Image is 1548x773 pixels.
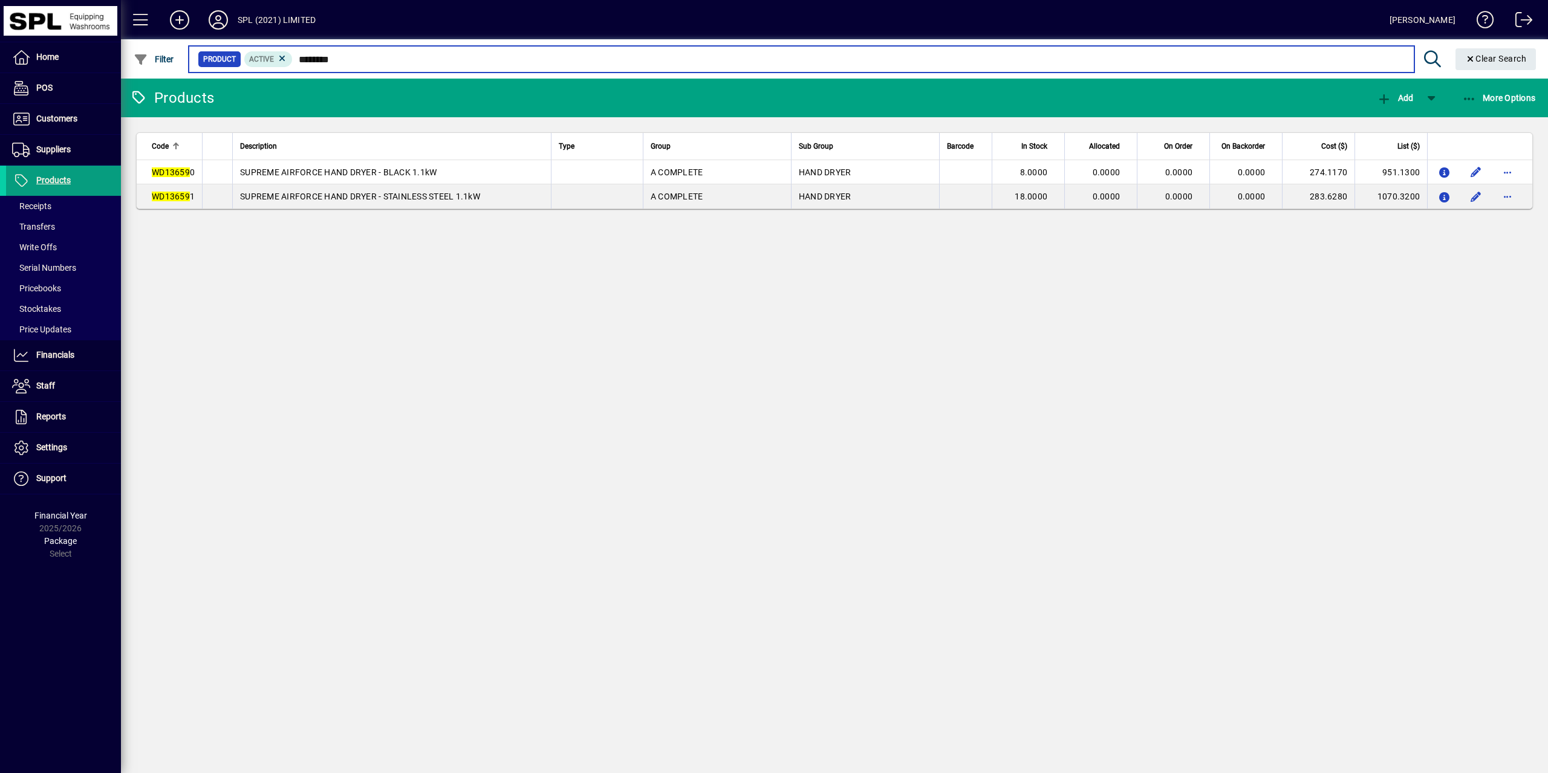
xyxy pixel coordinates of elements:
[6,216,121,237] a: Transfers
[152,167,195,177] span: 0
[1466,187,1486,206] button: Edit
[1165,192,1193,201] span: 0.0000
[12,325,71,334] span: Price Updates
[651,192,703,201] span: A COMPLETE
[1089,140,1120,153] span: Allocated
[1377,93,1413,103] span: Add
[1238,192,1266,201] span: 0.0000
[249,55,274,63] span: Active
[36,473,67,483] span: Support
[36,350,74,360] span: Financials
[160,9,199,31] button: Add
[1374,87,1416,109] button: Add
[238,10,316,30] div: SPL (2021) LIMITED
[1354,184,1427,209] td: 1070.3200
[1021,140,1047,153] span: In Stock
[6,433,121,463] a: Settings
[12,222,55,231] span: Transfers
[6,299,121,319] a: Stocktakes
[36,83,53,92] span: POS
[240,140,277,153] span: Description
[152,140,195,153] div: Code
[1015,192,1047,201] span: 18.0000
[1020,167,1048,177] span: 8.0000
[1217,140,1276,153] div: On Backorder
[6,371,121,401] a: Staff
[199,9,238,31] button: Profile
[651,140,671,153] span: Group
[12,263,76,273] span: Serial Numbers
[6,340,121,370] a: Financials
[1165,167,1193,177] span: 0.0000
[1321,140,1347,153] span: Cost ($)
[799,192,851,201] span: HAND DRYER
[6,135,121,165] a: Suppliers
[6,104,121,134] a: Customers
[1459,87,1539,109] button: More Options
[1498,187,1517,206] button: More options
[1238,167,1266,177] span: 0.0000
[799,140,932,153] div: Sub Group
[6,196,121,216] a: Receipts
[130,88,214,108] div: Products
[240,140,544,153] div: Description
[1282,160,1354,184] td: 274.1170
[244,51,293,67] mat-chip: Activation Status: Active
[559,140,636,153] div: Type
[36,144,71,154] span: Suppliers
[240,167,437,177] span: SUPREME AIRFORCE HAND DRYER - BLACK 1.1kW
[799,140,833,153] span: Sub Group
[6,402,121,432] a: Reports
[1390,10,1455,30] div: [PERSON_NAME]
[152,167,190,177] em: WD13659
[6,42,121,73] a: Home
[134,54,174,64] span: Filter
[36,175,71,185] span: Products
[6,257,121,278] a: Serial Numbers
[6,319,121,340] a: Price Updates
[240,192,480,201] span: SUPREME AIRFORCE HAND DRYER - STAINLESS STEEL 1.1kW
[947,140,984,153] div: Barcode
[1397,140,1420,153] span: List ($)
[36,381,55,390] span: Staff
[12,242,57,252] span: Write Offs
[203,53,236,65] span: Product
[651,140,784,153] div: Group
[6,464,121,494] a: Support
[36,114,77,123] span: Customers
[6,237,121,257] a: Write Offs
[1466,163,1486,182] button: Edit
[1093,192,1120,201] span: 0.0000
[1072,140,1131,153] div: Allocated
[36,412,66,421] span: Reports
[152,192,190,201] em: WD13659
[1498,163,1517,182] button: More options
[1468,2,1494,42] a: Knowledge Base
[12,283,61,293] span: Pricebooks
[6,73,121,103] a: POS
[36,52,59,62] span: Home
[1145,140,1203,153] div: On Order
[152,140,169,153] span: Code
[1282,184,1354,209] td: 283.6280
[131,48,177,70] button: Filter
[1354,160,1427,184] td: 951.1300
[651,167,703,177] span: A COMPLETE
[1221,140,1265,153] span: On Backorder
[1093,167,1120,177] span: 0.0000
[1000,140,1058,153] div: In Stock
[36,442,67,452] span: Settings
[44,536,77,546] span: Package
[1462,93,1536,103] span: More Options
[152,192,195,201] span: 1
[1506,2,1533,42] a: Logout
[947,140,974,153] span: Barcode
[1164,140,1192,153] span: On Order
[12,201,51,211] span: Receipts
[12,304,61,314] span: Stocktakes
[799,167,851,177] span: HAND DRYER
[1455,48,1537,70] button: Clear
[34,511,87,520] span: Financial Year
[559,140,574,153] span: Type
[6,278,121,299] a: Pricebooks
